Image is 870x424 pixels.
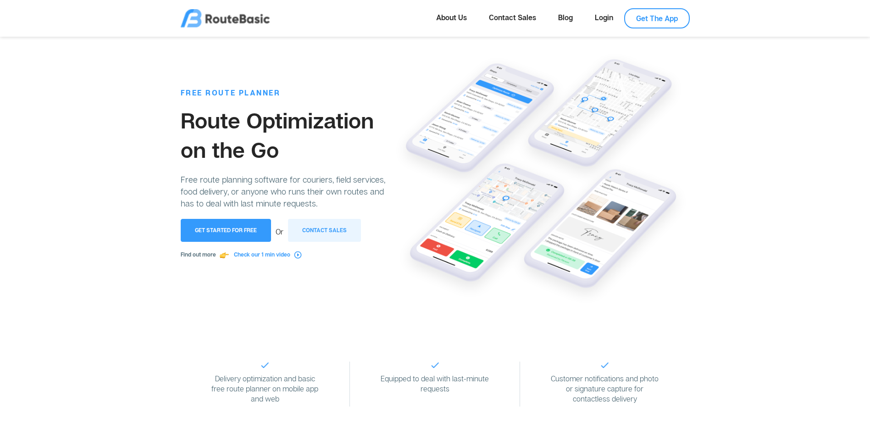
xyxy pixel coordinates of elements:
a: Contact Sales [478,8,547,27]
a: Check our 1 min video [234,251,302,258]
img: checked.png [431,362,439,368]
span: Or [271,227,288,236]
p: FREE ROUTE PLANNER [181,87,393,98]
a: Blog [547,8,584,27]
p: Customer notifications and photo or signature capture for contactless delivery [550,374,660,404]
img: checked.png [261,362,269,368]
button: Get Started for Free [181,219,271,242]
a: Contact Sales [288,227,361,236]
img: checked.png [601,362,609,368]
p: Find out more [181,249,393,261]
button: Contact Sales [288,219,361,242]
a: Get The App [624,8,690,28]
a: About Us [425,8,478,27]
img: play.svg [294,251,302,259]
p: Equipped to deal with last-minute requests [380,374,490,394]
img: pointTo.svg [220,251,229,260]
a: Get Started for Free [181,227,271,236]
p: Delivery optimization and basic free route planner on mobile app and web [210,374,320,404]
a: Login [584,8,624,27]
p: Free route planning software for couriers, field services, food delivery, or anyone who runs thei... [181,173,393,209]
img: logo.png [181,9,270,28]
h1: Route Optimization on the Go [181,106,393,164]
img: intro.png [393,50,689,307]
